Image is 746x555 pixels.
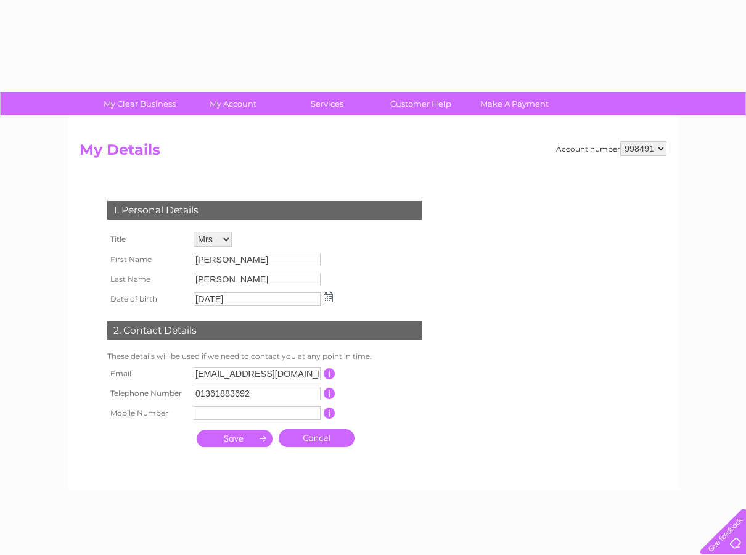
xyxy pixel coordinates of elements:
[80,141,666,165] h2: My Details
[324,368,335,379] input: Information
[324,408,335,419] input: Information
[104,269,191,289] th: Last Name
[89,92,191,115] a: My Clear Business
[104,250,191,269] th: First Name
[107,321,422,340] div: 2. Contact Details
[182,92,284,115] a: My Account
[324,292,333,302] img: ...
[107,201,422,220] div: 1. Personal Details
[370,92,472,115] a: Customer Help
[104,349,425,364] td: These details will be used if we need to contact you at any point in time.
[104,384,191,403] th: Telephone Number
[324,388,335,399] input: Information
[104,229,191,250] th: Title
[556,141,666,156] div: Account number
[104,289,191,309] th: Date of birth
[197,430,273,447] input: Submit
[104,403,191,423] th: Mobile Number
[104,364,191,384] th: Email
[464,92,565,115] a: Make A Payment
[276,92,378,115] a: Services
[279,429,355,447] a: Cancel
